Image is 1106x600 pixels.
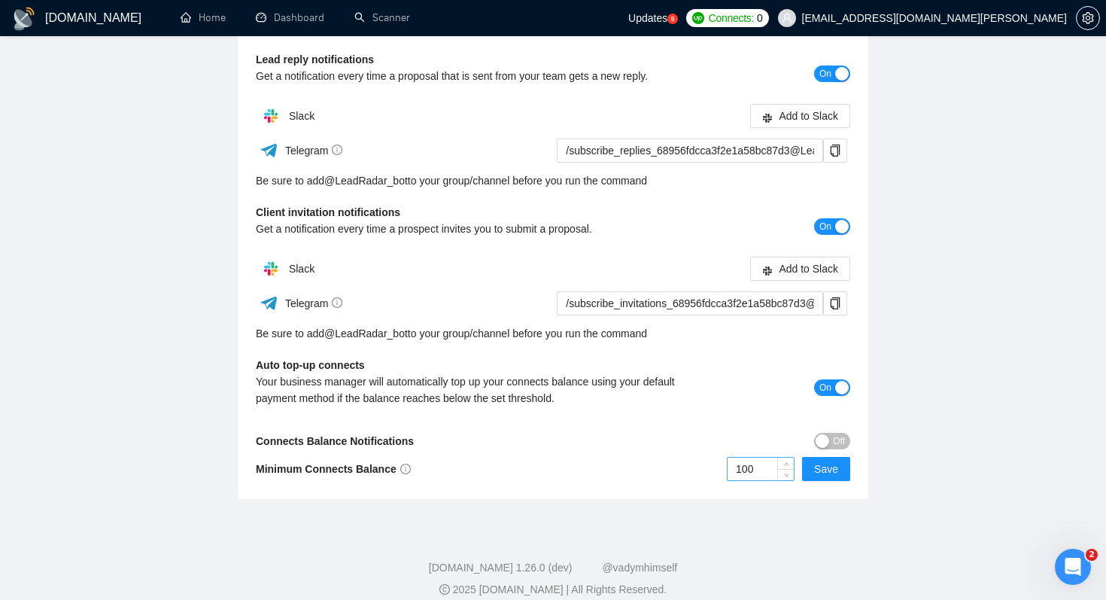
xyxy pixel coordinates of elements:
[779,108,838,124] span: Add to Slack
[709,10,754,26] span: Connects:
[332,297,342,308] span: info-circle
[777,469,794,480] span: Decrease Value
[762,265,773,276] span: slack
[289,263,314,275] span: Slack
[819,65,831,82] span: On
[439,584,450,595] span: copyright
[823,139,847,163] button: copy
[400,464,411,474] span: info-circle
[757,10,763,26] span: 0
[1086,549,1098,561] span: 2
[824,145,846,157] span: copy
[1055,549,1091,585] iframe: Intercom live chat
[256,373,702,407] div: Your business manager will automatically top up your connects balance using your default payment ...
[823,291,847,315] button: copy
[256,435,414,447] b: Connects Balance Notifications
[782,460,791,469] span: up
[256,11,324,24] a: dashboardDashboard
[750,104,850,128] button: slackAdd to Slack
[324,172,408,189] a: @LeadRadar_bot
[802,457,850,481] button: Save
[779,260,838,277] span: Add to Slack
[181,11,226,24] a: homeHome
[1077,12,1099,24] span: setting
[667,14,678,24] a: 5
[12,7,36,31] img: logo
[256,359,365,371] b: Auto top-up connects
[256,463,411,475] b: Minimum Connects Balance
[628,12,667,24] span: Updates
[260,141,278,160] img: ww3wtPAAAAAElFTkSuQmCC
[429,562,573,574] a: [DOMAIN_NAME] 1.26.0 (dev)
[1076,6,1100,30] button: setting
[602,562,677,574] a: @vadymhimself
[819,379,831,396] span: On
[762,112,773,123] span: slack
[777,458,794,469] span: Increase Value
[256,221,702,237] div: Get a notification every time a prospect invites you to submit a proposal.
[750,257,850,281] button: slackAdd to Slack
[256,325,850,342] div: Be sure to add to your group/channel before you run the command
[833,433,845,449] span: Off
[332,145,342,155] span: info-circle
[285,145,343,157] span: Telegram
[12,582,1094,598] div: 2025 [DOMAIN_NAME] | All Rights Reserved.
[256,68,702,84] div: Get a notification every time a proposal that is sent from your team gets a new reply.
[814,461,838,477] span: Save
[256,206,400,218] b: Client invitation notifications
[256,101,286,131] img: hpQkSZIkSZIkSZIkSZIkSZIkSZIkSZIkSZIkSZIkSZIkSZIkSZIkSZIkSZIkSZIkSZIkSZIkSZIkSZIkSZIkSZIkSZIkSZIkS...
[285,297,343,309] span: Telegram
[1076,12,1100,24] a: setting
[692,12,704,24] img: upwork-logo.png
[819,218,831,235] span: On
[260,294,278,312] img: ww3wtPAAAAAElFTkSuQmCC
[824,297,846,309] span: copy
[324,325,408,342] a: @LeadRadar_bot
[256,254,286,284] img: hpQkSZIkSZIkSZIkSZIkSZIkSZIkSZIkSZIkSZIkSZIkSZIkSZIkSZIkSZIkSZIkSZIkSZIkSZIkSZIkSZIkSZIkSZIkSZIkS...
[671,16,675,23] text: 5
[256,172,850,189] div: Be sure to add to your group/channel before you run the command
[289,110,314,122] span: Slack
[782,13,792,23] span: user
[354,11,410,24] a: searchScanner
[782,471,791,480] span: down
[256,53,374,65] b: Lead reply notifications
